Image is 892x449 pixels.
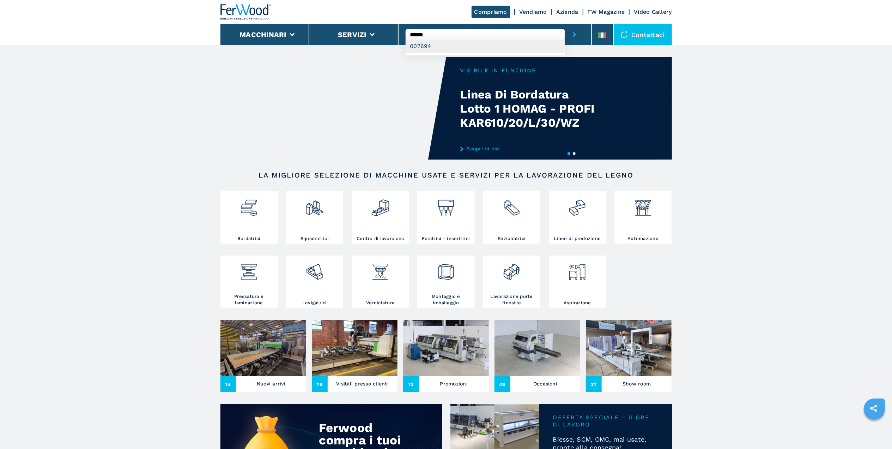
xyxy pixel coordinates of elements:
[220,256,278,308] a: Pressatura e laminazione
[614,24,672,45] div: Contattaci
[549,191,606,244] a: Linee di produzione
[554,235,601,242] h3: Linee di produzione
[586,320,672,392] a: Show room37Show room
[588,8,625,15] a: FW Magazine
[422,235,470,242] h3: Foratrici - inseritrici
[565,24,584,45] button: submit-button
[483,191,540,244] a: Sezionatrici
[220,191,278,244] a: Bordatrici
[623,379,651,389] h3: Show room
[417,256,474,308] a: Montaggio e imballaggio
[533,379,557,389] h3: Occasioni
[301,235,329,242] h3: Squadratrici
[239,193,258,217] img: bordatrici_1.png
[257,379,285,389] h3: Nuovi arrivi
[302,300,327,306] h3: Levigatrici
[352,256,409,308] a: Verniciatura
[494,376,510,392] span: 48
[220,320,306,376] img: Nuovi arrivi
[338,30,366,39] button: Servizi
[286,191,343,244] a: Squadratrici
[222,293,276,306] h3: Pressatura e laminazione
[437,257,455,281] img: montaggio_imballaggio_2.png
[243,171,649,179] h2: LA MIGLIORE SELEZIONE DI MACCHINE USATE E SERVIZI PER LA LAVORAZIONE DEL LEGNO
[634,8,672,15] a: Video Gallery
[305,193,324,217] img: squadratrici_2.png
[485,293,539,306] h3: Lavorazione porte finestre
[417,191,474,244] a: Foratrici - inseritrici
[406,40,565,53] div: 007694
[336,379,389,389] h3: Visibili presso clienti
[483,256,540,308] a: Lavorazione porte finestre
[502,257,521,281] img: lavorazione_porte_finestre_2.png
[220,376,236,392] span: 14
[403,376,419,392] span: 13
[312,320,398,376] img: Visibili presso clienti
[286,256,343,308] a: Levigatrici
[440,379,468,389] h3: Promozioni
[239,257,258,281] img: pressa-strettoia.png
[403,320,489,392] a: Promozioni13Promozioni
[460,146,599,151] a: Scopri di più
[621,31,628,38] img: Contattaci
[357,235,404,242] h3: Centro di lavoro cnc
[498,235,526,242] h3: Sezionatrici
[312,320,398,392] a: Visibili presso clienti76Visibili presso clienti
[419,293,473,306] h3: Montaggio e imballaggio
[472,6,510,18] a: Compriamo
[220,4,271,20] img: Ferwood
[586,376,602,392] span: 37
[614,191,672,244] a: Automazione
[239,30,286,39] button: Macchinari
[862,417,887,444] iframe: Chat
[220,320,306,392] a: Nuovi arrivi14Nuovi arrivi
[366,300,394,306] h3: Verniciatura
[312,376,328,392] span: 76
[237,235,261,242] h3: Bordatrici
[371,257,390,281] img: verniciatura_1.png
[502,193,521,217] img: sezionatrici_2.png
[573,152,576,155] button: 2
[865,400,882,417] a: sharethis
[371,193,390,217] img: centro_di_lavoro_cnc_2.png
[586,320,672,376] img: Show room
[568,257,587,281] img: aspirazione_1.png
[519,8,547,15] a: Vendiamo
[564,300,591,306] h3: Aspirazione
[220,57,446,160] video: Your browser does not support the video tag.
[437,193,455,217] img: foratrici_inseritrici_2.png
[494,320,580,392] a: Occasioni48Occasioni
[352,191,409,244] a: Centro di lavoro cnc
[549,256,606,308] a: Aspirazione
[403,320,489,376] img: Promozioni
[556,8,578,15] a: Azienda
[494,320,580,376] img: Occasioni
[634,193,653,217] img: automazione.png
[305,257,324,281] img: levigatrici_2.png
[568,152,570,155] button: 1
[568,193,587,217] img: linee_di_produzione_2.png
[627,235,659,242] h3: Automazione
